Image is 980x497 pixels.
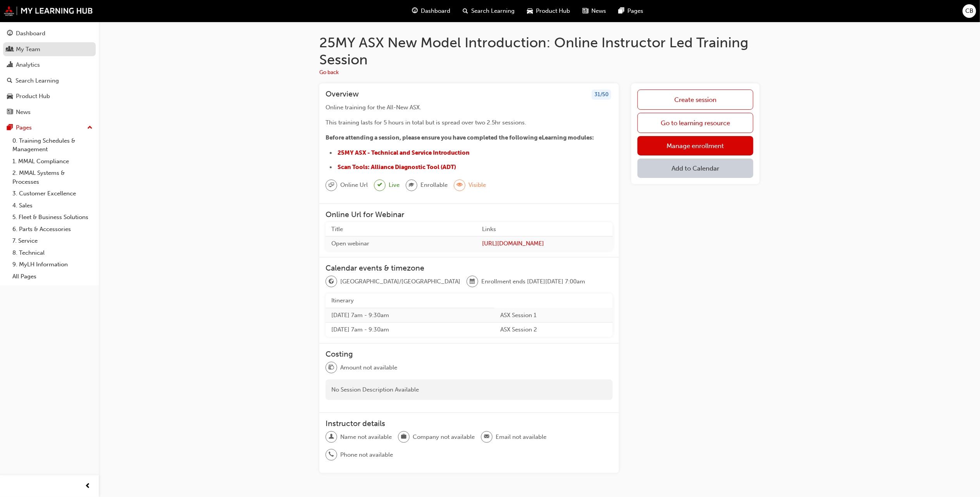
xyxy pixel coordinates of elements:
span: money-icon [329,362,334,373]
td: [DATE] 7am - 9:30am [326,323,494,337]
span: car-icon [7,93,13,100]
span: up-icon [87,123,93,133]
span: chart-icon [7,62,13,69]
span: Open webinar [331,240,369,247]
th: Links [476,222,613,236]
td: ASX Session 1 [494,308,613,323]
a: Manage enrollment [637,136,753,155]
button: DashboardMy TeamAnalyticsSearch LearningProduct HubNews [3,25,96,121]
span: pages-icon [619,6,625,16]
span: email-icon [484,432,489,442]
span: prev-icon [85,481,91,491]
span: car-icon [527,6,533,16]
span: Dashboard [421,7,451,16]
a: 25MY ASX - Technical and Service Introduction [338,149,470,156]
h3: Instructor details [326,419,613,428]
span: CB [965,7,973,16]
a: My Team [3,42,96,57]
span: Live [389,181,400,190]
a: [URL][DOMAIN_NAME] [482,239,607,248]
span: tick-icon [377,180,382,190]
h1: 25MY ASX New Model Introduction: Online Instructor Led Training Session [319,34,760,68]
span: guage-icon [412,6,418,16]
span: This training lasts for 5 hours in total but is spread over two 2.5hr sessions. [326,119,526,126]
span: Phone not available [340,450,393,459]
span: News [592,7,606,16]
a: 6. Parts & Accessories [9,223,96,235]
a: car-iconProduct Hub [521,3,577,19]
a: 7. Service [9,235,96,247]
span: Online Url [340,181,368,190]
h3: Online Url for Webinar [326,210,613,219]
h3: Costing [326,350,613,359]
a: 0. Training Schedules & Management [9,135,96,155]
span: Product Hub [536,7,570,16]
span: globe-icon [329,277,334,287]
div: Pages [16,123,32,132]
a: guage-iconDashboard [406,3,457,19]
h3: Overview [326,90,359,100]
span: Search Learning [472,7,515,16]
h3: Calendar events & timezone [326,264,613,273]
img: mmal [4,6,93,16]
span: Company not available [413,433,475,442]
span: search-icon [7,78,12,85]
a: Go to learning resource [637,113,753,133]
span: phone-icon [329,450,334,460]
button: CB [963,4,976,18]
a: Scan Tools: Alliance Diagnostic Tool (ADT) [338,164,456,171]
th: Title [326,222,476,236]
div: Product Hub [16,92,50,101]
div: Analytics [16,60,40,69]
button: Pages [3,121,96,135]
div: No Session Description Available [326,380,613,400]
div: My Team [16,45,40,54]
span: graduationCap-icon [409,180,414,190]
span: sessionType_ONLINE_URL-icon [329,180,334,190]
a: Dashboard [3,26,96,41]
a: 2. MMAL Systems & Processes [9,167,96,188]
a: 8. Technical [9,247,96,259]
span: guage-icon [7,30,13,37]
td: [DATE] 7am - 9:30am [326,308,494,323]
span: calendar-icon [470,277,475,287]
a: 4. Sales [9,200,96,212]
div: Search Learning [16,76,59,85]
span: people-icon [7,46,13,53]
span: search-icon [463,6,468,16]
a: search-iconSearch Learning [457,3,521,19]
button: Go back [319,68,339,77]
th: Itinerary [326,293,494,308]
span: Visible [468,181,486,190]
div: 31 / 50 [592,90,611,100]
a: Product Hub [3,89,96,104]
span: Enrollment ends [DATE][DATE] 7:00am [481,277,585,286]
a: 1. MMAL Compliance [9,155,96,167]
button: Add to Calendar [637,159,753,178]
div: Dashboard [16,29,45,38]
span: briefcase-icon [401,432,406,442]
div: News [16,108,31,117]
span: man-icon [329,432,334,442]
a: All Pages [9,271,96,283]
span: Email not available [496,433,546,442]
span: Name not available [340,433,392,442]
span: pages-icon [7,124,13,131]
span: Pages [628,7,644,16]
a: 9. MyLH Information [9,259,96,271]
a: 5. Fleet & Business Solutions [9,211,96,223]
a: news-iconNews [577,3,613,19]
span: [GEOGRAPHIC_DATA]/[GEOGRAPHIC_DATA] [340,277,460,286]
span: Enrollable [420,181,448,190]
a: Analytics [3,58,96,72]
span: Before attending a session, please ensure you have completed the following eLearning modules: [326,134,594,141]
span: Amount not available [340,363,397,372]
span: news-icon [7,109,13,116]
span: Online training for the All-New ASX. [326,104,421,111]
a: News [3,105,96,119]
